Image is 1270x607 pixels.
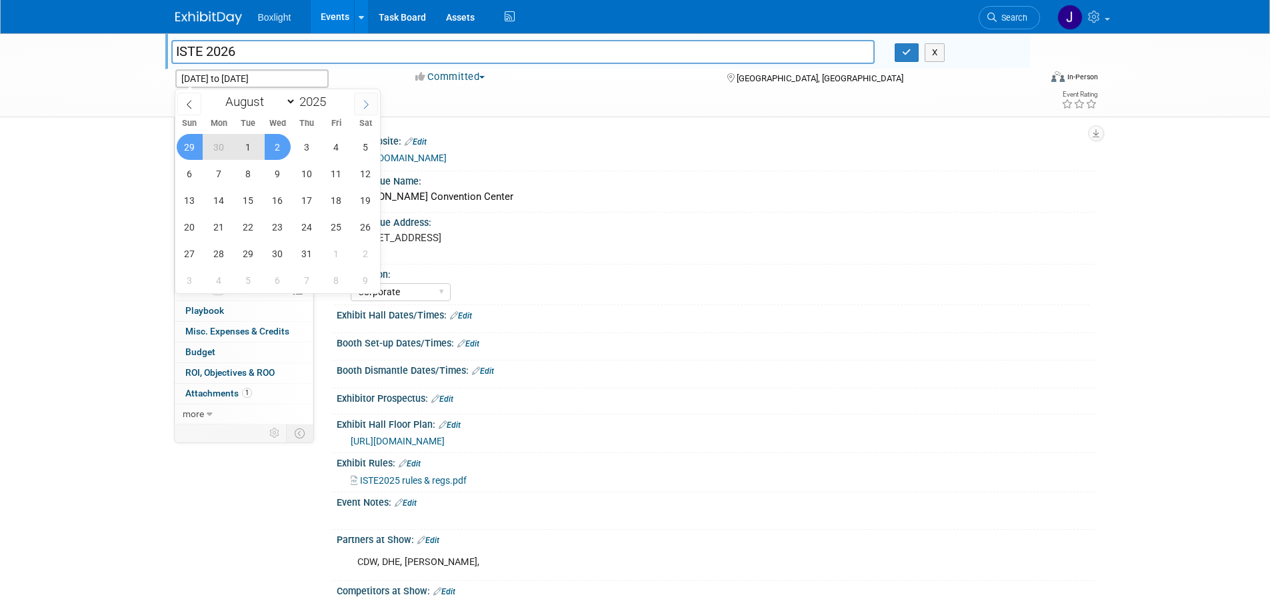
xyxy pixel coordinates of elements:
[337,171,1095,188] div: Event Venue Name:
[337,388,1095,406] div: Exhibitor Prospectus:
[431,394,453,404] a: Edit
[399,459,421,468] a: Edit
[242,388,252,398] span: 1
[265,187,291,213] span: July 16, 2025
[177,214,203,240] span: July 20, 2025
[737,73,903,83] span: [GEOGRAPHIC_DATA], [GEOGRAPHIC_DATA]
[1067,72,1098,82] div: In-Person
[323,134,349,160] span: July 4, 2025
[211,285,225,295] span: 0%
[433,587,455,596] a: Edit
[175,119,205,128] span: Sun
[206,161,232,187] span: July 7, 2025
[337,360,1095,378] div: Booth Dismantle Dates/Times:
[351,232,638,244] pre: [STREET_ADDRESS]
[175,158,313,178] a: Staff
[185,388,252,398] span: Attachments
[337,213,1095,229] div: Event Venue Address:
[353,161,379,187] span: July 12, 2025
[177,241,203,267] span: July 27, 2025
[351,475,467,486] a: ISTE2025 rules & regs.pdf
[235,241,261,267] span: July 29, 2025
[294,267,320,293] span: August 7, 2025
[351,436,445,446] span: [URL][DOMAIN_NAME]
[353,267,379,293] span: August 9, 2025
[206,187,232,213] span: July 14, 2025
[204,119,233,128] span: Mon
[347,187,1085,207] div: [PERSON_NAME] Convention Center
[337,131,1095,149] div: Event Website:
[175,219,313,239] a: Giveaways
[997,13,1027,23] span: Search
[206,134,232,160] span: June 30, 2025
[206,214,232,240] span: July 21, 2025
[206,241,232,267] span: July 28, 2025
[177,187,203,213] span: July 13, 2025
[417,536,439,545] a: Edit
[235,134,261,160] span: July 1, 2025
[235,267,261,293] span: August 5, 2025
[348,549,949,576] div: CDW, DHE, [PERSON_NAME],
[323,187,349,213] span: July 18, 2025
[323,267,349,293] span: August 8, 2025
[175,301,313,321] a: Playbook
[185,326,289,336] span: Misc. Expenses & Credits
[177,134,203,160] span: June 29, 2025
[263,424,287,442] td: Personalize Event Tab Strip
[472,366,494,376] a: Edit
[175,261,313,281] a: Sponsorships
[185,305,224,316] span: Playbook
[206,267,232,293] span: August 4, 2025
[235,161,261,187] span: July 8, 2025
[353,241,379,267] span: August 2, 2025
[337,333,1095,350] div: Booth Set-up Dates/Times:
[175,199,313,219] a: Asset Reservations
[961,69,1099,89] div: Event Format
[263,119,292,128] span: Wed
[294,187,320,213] span: July 17, 2025
[265,134,291,160] span: July 2, 2025
[175,178,313,198] a: Travel Reservations
[294,161,320,187] span: July 10, 2025
[323,161,349,187] span: July 11, 2025
[925,43,945,62] button: X
[353,187,379,213] span: July 19, 2025
[265,241,291,267] span: July 30, 2025
[175,342,313,362] a: Budget
[175,137,313,157] a: Booth
[175,11,242,25] img: ExhibitDay
[177,161,203,187] span: July 6, 2025
[265,214,291,240] span: July 23, 2025
[286,424,313,442] td: Toggle Event Tabs
[979,6,1040,29] a: Search
[258,12,291,23] span: Boxlight
[321,119,351,128] span: Fri
[292,119,321,128] span: Thu
[185,346,215,357] span: Budget
[294,241,320,267] span: July 31, 2025
[235,187,261,213] span: July 15, 2025
[175,69,329,88] input: Event Start Date - End Date
[296,94,336,109] input: Year
[175,117,313,137] a: Event Information
[353,214,379,240] span: July 26, 2025
[294,134,320,160] span: July 3, 2025
[175,240,313,260] a: Shipments
[1051,71,1065,82] img: Format-Inperson.png
[183,408,204,419] span: more
[323,214,349,240] span: July 25, 2025
[184,285,225,296] span: Tasks
[177,267,203,293] span: August 3, 2025
[457,339,479,348] a: Edit
[337,530,1095,547] div: Partners at Show:
[439,420,461,430] a: Edit
[351,119,380,128] span: Sat
[450,311,472,320] a: Edit
[185,367,275,378] span: ROI, Objectives & ROO
[337,492,1095,510] div: Event Notes:
[1061,91,1097,98] div: Event Rating
[175,281,313,301] a: Tasks0%
[337,305,1095,322] div: Exhibit Hall Dates/Times:
[175,363,313,383] a: ROI, Objectives & ROO
[405,137,427,147] a: Edit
